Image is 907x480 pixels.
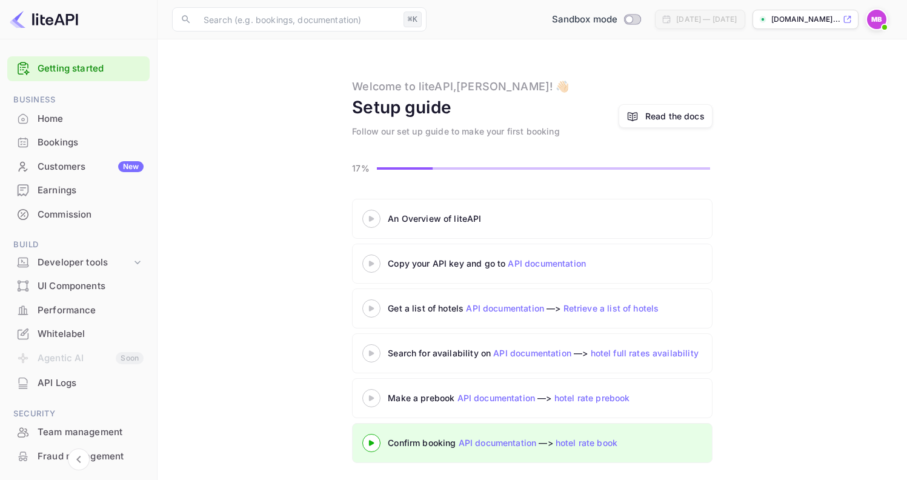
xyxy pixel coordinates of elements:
[388,392,691,404] div: Make a prebook —>
[38,184,144,198] div: Earnings
[38,112,144,126] div: Home
[7,155,150,179] div: CustomersNew
[466,303,544,313] a: API documentation
[38,160,144,174] div: Customers
[388,347,812,359] div: Search for availability on —>
[10,10,78,29] img: LiteAPI logo
[38,327,144,341] div: Whitelabel
[38,425,144,439] div: Team management
[554,393,630,403] a: hotel rate prebook
[563,303,659,313] a: Retrieve a list of hotels
[38,450,144,464] div: Fraud management
[38,62,144,76] a: Getting started
[7,445,150,468] div: Fraud management
[196,7,399,32] input: Search (e.g. bookings, documentation)
[388,436,691,449] div: Confirm booking —>
[7,421,150,443] a: Team management
[7,179,150,202] div: Earnings
[7,275,150,297] a: UI Components
[508,258,586,268] a: API documentation
[7,238,150,252] span: Build
[7,131,150,153] a: Bookings
[7,155,150,178] a: CustomersNew
[547,13,646,27] div: Switch to Production mode
[7,407,150,421] span: Security
[7,179,150,201] a: Earnings
[591,348,699,358] a: hotel full rates availability
[7,275,150,298] div: UI Components
[552,13,618,27] span: Sandbox mode
[867,10,886,29] img: Mehdi Baitach
[556,438,617,448] a: hotel rate book
[493,348,571,358] a: API documentation
[459,438,537,448] a: API documentation
[352,162,373,175] p: 17%
[7,252,150,273] div: Developer tools
[404,12,422,27] div: ⌘K
[7,203,150,227] div: Commission
[676,14,737,25] div: [DATE] — [DATE]
[388,212,691,225] div: An Overview of liteAPI
[388,302,691,315] div: Get a list of hotels —>
[7,299,150,321] a: Performance
[388,257,691,270] div: Copy your API key and go to
[7,372,150,394] a: API Logs
[352,125,560,138] div: Follow our set up guide to make your first booking
[457,393,536,403] a: API documentation
[771,14,840,25] p: [DOMAIN_NAME]...
[38,136,144,150] div: Bookings
[352,78,569,95] div: Welcome to liteAPI, [PERSON_NAME] ! 👋🏻
[7,107,150,131] div: Home
[38,376,144,390] div: API Logs
[38,304,144,318] div: Performance
[7,372,150,395] div: API Logs
[7,107,150,130] a: Home
[7,203,150,225] a: Commission
[645,110,705,122] a: Read the docs
[7,322,150,345] a: Whitelabel
[68,448,90,470] button: Collapse navigation
[38,279,144,293] div: UI Components
[7,93,150,107] span: Business
[38,208,144,222] div: Commission
[38,256,131,270] div: Developer tools
[7,56,150,81] div: Getting started
[7,299,150,322] div: Performance
[352,95,451,120] div: Setup guide
[7,322,150,346] div: Whitelabel
[7,131,150,155] div: Bookings
[7,445,150,467] a: Fraud management
[619,104,713,128] a: Read the docs
[7,421,150,444] div: Team management
[118,161,144,172] div: New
